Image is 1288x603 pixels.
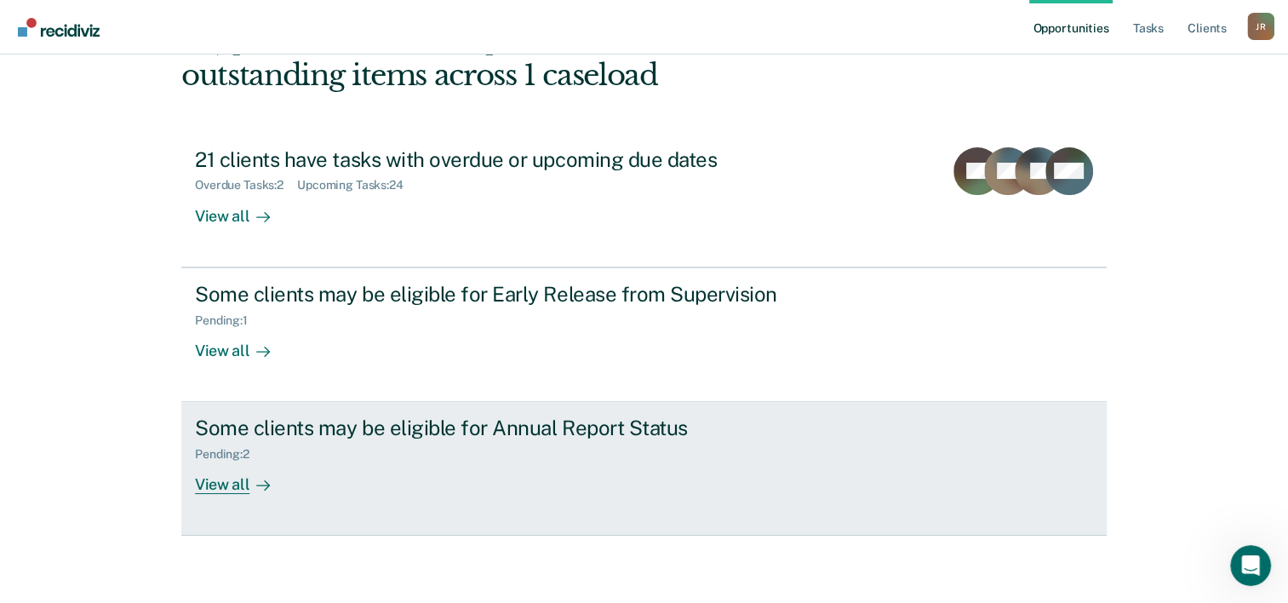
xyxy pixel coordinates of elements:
[297,178,417,192] div: Upcoming Tasks : 24
[195,416,793,440] div: Some clients may be eligible for Annual Report Status
[195,282,793,307] div: Some clients may be eligible for Early Release from Supervision
[195,462,290,495] div: View all
[1247,13,1274,40] div: J R
[1247,13,1274,40] button: Profile dropdown button
[1230,545,1271,586] iframe: Intercom live chat
[181,134,1107,267] a: 21 clients have tasks with overdue or upcoming due datesOverdue Tasks:2Upcoming Tasks:24View all
[195,447,263,462] div: Pending : 2
[18,18,100,37] img: Recidiviz
[195,313,261,328] div: Pending : 1
[181,23,921,93] div: Hi, [PERSON_NAME]. We’ve found some outstanding items across 1 caseload
[195,192,290,226] div: View all
[181,267,1107,402] a: Some clients may be eligible for Early Release from SupervisionPending:1View all
[195,178,297,192] div: Overdue Tasks : 2
[195,327,290,360] div: View all
[195,147,793,172] div: 21 clients have tasks with overdue or upcoming due dates
[181,402,1107,536] a: Some clients may be eligible for Annual Report StatusPending:2View all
